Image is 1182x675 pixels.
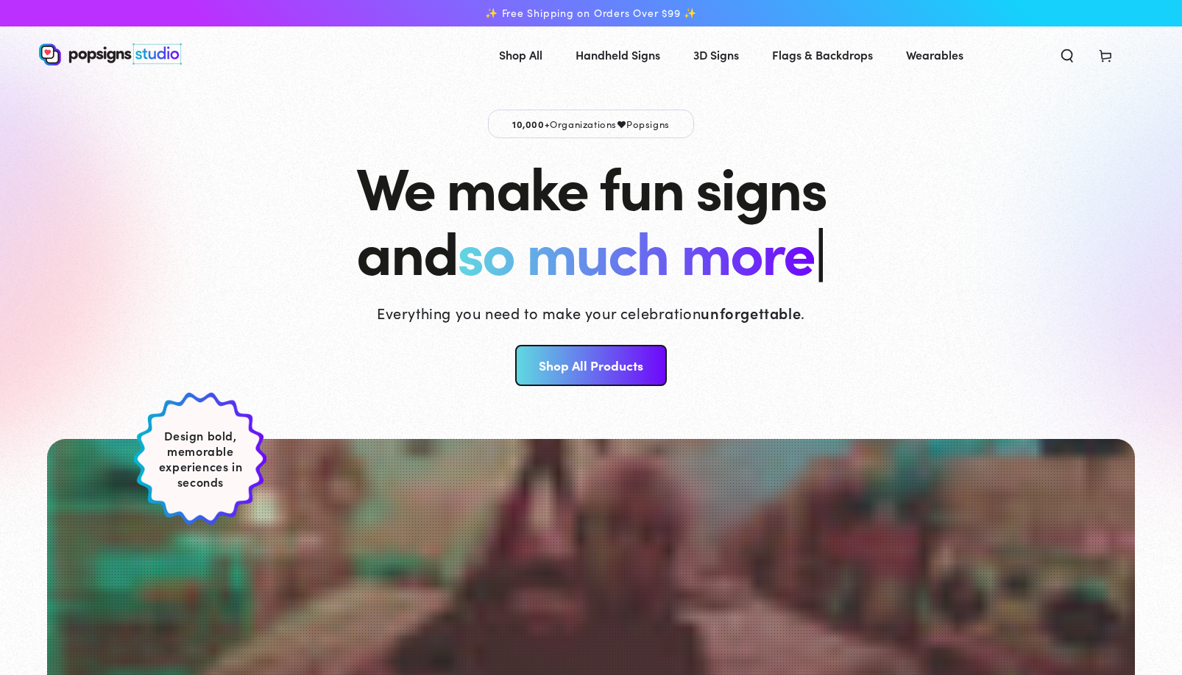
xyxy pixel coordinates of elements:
[377,302,805,323] p: Everything you need to make your celebration .
[906,44,963,65] span: Wearables
[488,35,553,74] a: Shop All
[682,35,750,74] a: 3D Signs
[895,35,974,74] a: Wearables
[772,44,873,65] span: Flags & Backdrops
[356,153,826,282] h1: We make fun signs and
[565,35,671,74] a: Handheld Signs
[485,7,697,20] span: ✨ Free Shipping on Orders Over $99 ✨
[39,43,182,65] img: Popsigns Studio
[457,209,814,290] span: so much more
[488,110,694,138] p: Organizations Popsigns
[499,44,542,65] span: Shop All
[576,44,660,65] span: Handheld Signs
[512,117,550,130] span: 10,000+
[814,208,825,291] span: |
[515,345,666,386] a: Shop All Products
[761,35,884,74] a: Flags & Backdrops
[693,44,739,65] span: 3D Signs
[1048,38,1086,71] summary: Search our site
[701,302,801,323] strong: unforgettable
